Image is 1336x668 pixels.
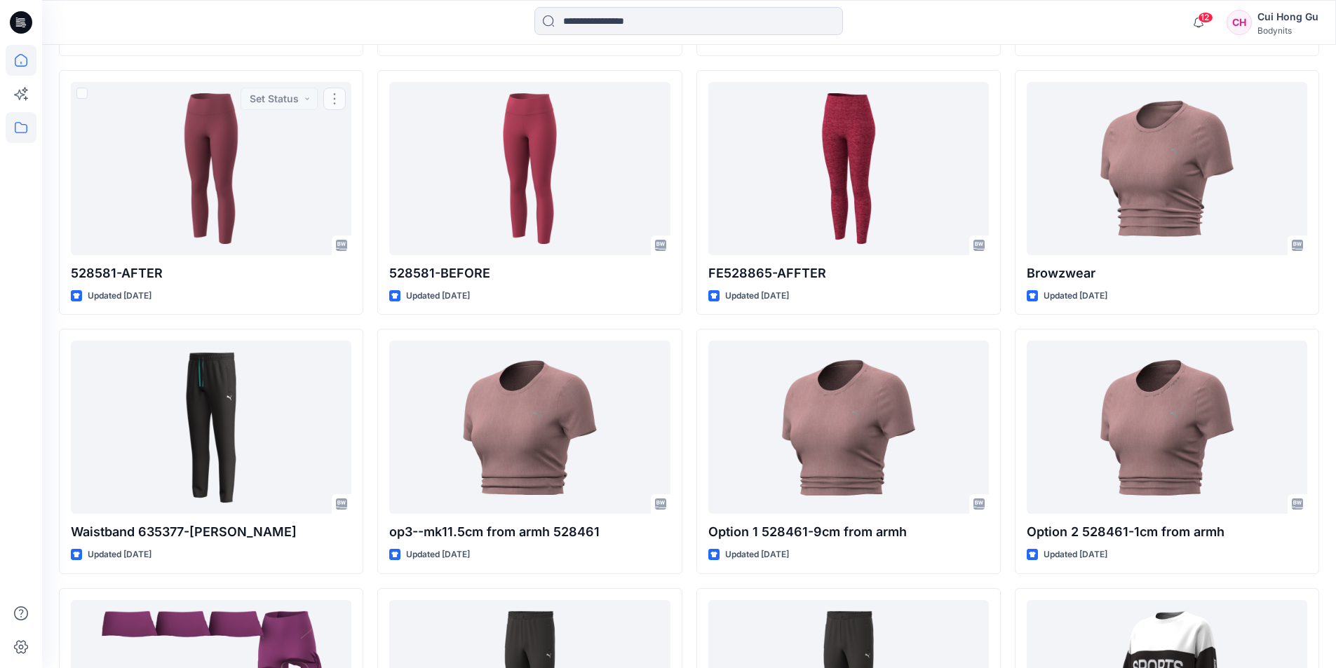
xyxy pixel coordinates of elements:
p: Option 1 528461-9cm from armh [708,522,989,542]
p: Updated [DATE] [406,547,470,562]
p: Updated [DATE] [1044,547,1107,562]
a: 528581-AFTER [71,82,351,255]
p: Waistband 635377-[PERSON_NAME] [71,522,351,542]
p: Updated [DATE] [406,289,470,304]
a: op3--mk11.5cm from armh 528461 [389,341,670,514]
p: Browzwear [1027,264,1307,283]
p: Updated [DATE] [88,289,151,304]
a: Waistband 635377-Eunice [71,341,351,514]
span: 12 [1198,12,1213,23]
a: FE528865-AFFTER [708,82,989,255]
div: Bodynits [1257,25,1318,36]
a: Option 1 528461-9cm from armh [708,341,989,514]
p: Updated [DATE] [1044,289,1107,304]
p: Option 2 528461-1cm from armh [1027,522,1307,542]
p: Updated [DATE] [88,547,151,562]
p: Updated [DATE] [725,547,789,562]
a: Browzwear [1027,82,1307,255]
a: Option 2 528461-1cm from armh [1027,341,1307,514]
div: CH [1227,10,1252,35]
p: FE528865-AFFTER [708,264,989,283]
div: Cui Hong Gu [1257,8,1318,25]
p: Updated [DATE] [725,289,789,304]
p: 528581-AFTER [71,264,351,283]
p: 528581-BEFORE [389,264,670,283]
a: 528581-BEFORE [389,82,670,255]
p: op3--mk11.5cm from armh 528461 [389,522,670,542]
